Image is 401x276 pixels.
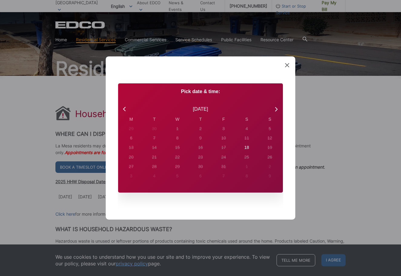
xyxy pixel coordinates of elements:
div: 12 [267,135,272,141]
div: 8 [176,135,179,141]
div: 11 [244,135,249,141]
div: 10 [221,135,226,141]
div: S [258,116,281,123]
div: S [235,116,258,123]
div: 19 [267,144,272,151]
div: 15 [175,144,180,151]
div: 6 [199,173,202,179]
div: M [120,116,143,123]
div: 7 [153,135,156,141]
div: 25 [244,154,249,160]
div: 1 [176,126,179,132]
div: 23 [198,154,203,160]
div: W [166,116,189,123]
div: 18 [244,144,249,151]
div: 9 [269,173,271,179]
div: 21 [152,154,157,160]
div: 6 [130,135,132,141]
div: 26 [267,154,272,160]
div: T [189,116,212,123]
div: 1 [246,163,248,170]
div: 4 [246,126,248,132]
div: 7 [222,173,225,179]
div: 24 [221,154,226,160]
div: 30 [198,163,203,170]
div: 30 [152,126,157,132]
div: 17 [221,144,226,151]
div: 31 [221,163,226,170]
div: 3 [130,173,132,179]
div: 27 [129,163,134,170]
div: 5 [176,173,179,179]
div: 14 [152,144,157,151]
div: 13 [129,144,134,151]
div: 9 [199,135,202,141]
div: 16 [198,144,203,151]
div: 2 [269,163,271,170]
p: Pick date & time: [118,88,283,95]
div: 4 [153,173,156,179]
div: 2 [199,126,202,132]
div: [DATE] [193,106,208,113]
div: T [143,116,166,123]
div: 29 [175,163,180,170]
div: 29 [129,126,134,132]
div: 20 [129,154,134,160]
div: 22 [175,154,180,160]
div: 5 [269,126,271,132]
div: 8 [246,173,248,179]
div: 28 [152,163,157,170]
div: F [212,116,235,123]
div: 3 [222,126,225,132]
